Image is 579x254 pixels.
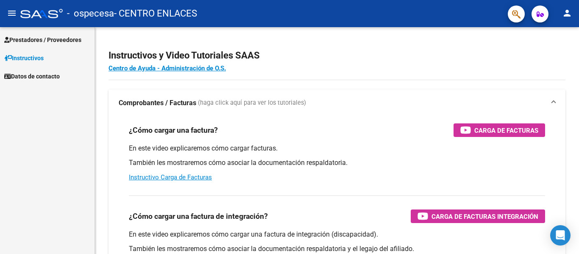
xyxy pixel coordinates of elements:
a: Instructivo Carga de Facturas [129,173,212,181]
span: Prestadores / Proveedores [4,35,81,45]
mat-icon: person [562,8,572,18]
span: - ospecesa [67,4,114,23]
span: (haga click aquí para ver los tutoriales) [198,98,306,108]
div: Open Intercom Messenger [550,225,571,246]
span: Instructivos [4,53,44,63]
p: También les mostraremos cómo asociar la documentación respaldatoria y el legajo del afiliado. [129,244,545,254]
strong: Comprobantes / Facturas [119,98,196,108]
h3: ¿Cómo cargar una factura de integración? [129,210,268,222]
mat-icon: menu [7,8,17,18]
p: En este video explicaremos cómo cargar una factura de integración (discapacidad). [129,230,545,239]
a: Centro de Ayuda - Administración de O.S. [109,64,226,72]
span: Datos de contacto [4,72,60,81]
span: - CENTRO ENLACES [114,4,197,23]
p: También les mostraremos cómo asociar la documentación respaldatoria. [129,158,545,167]
span: Carga de Facturas Integración [431,211,538,222]
button: Carga de Facturas [454,123,545,137]
button: Carga de Facturas Integración [411,209,545,223]
span: Carga de Facturas [474,125,538,136]
h2: Instructivos y Video Tutoriales SAAS [109,47,565,64]
h3: ¿Cómo cargar una factura? [129,124,218,136]
mat-expansion-panel-header: Comprobantes / Facturas (haga click aquí para ver los tutoriales) [109,89,565,117]
p: En este video explicaremos cómo cargar facturas. [129,144,545,153]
